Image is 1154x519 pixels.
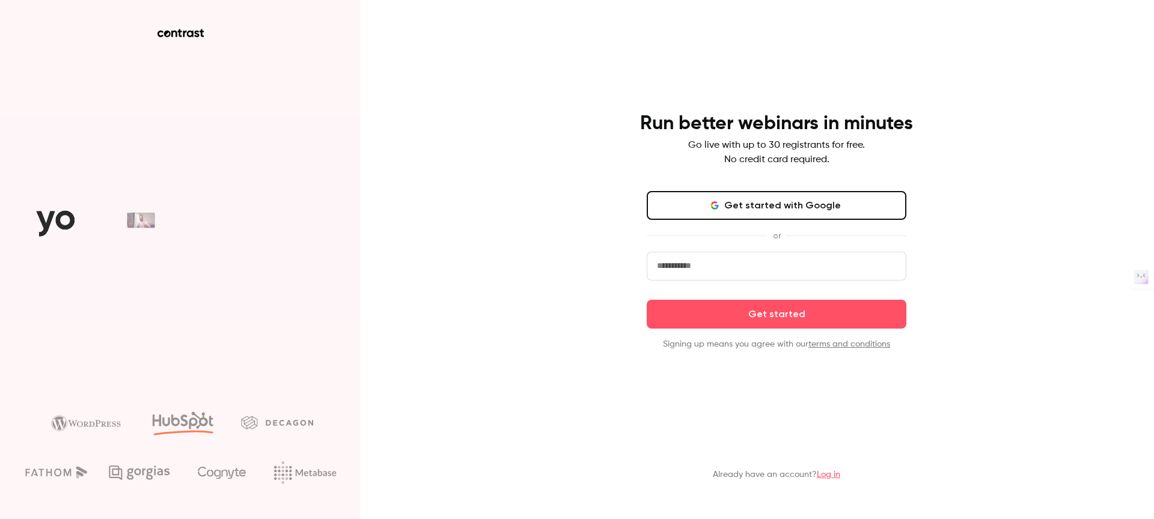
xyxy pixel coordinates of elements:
h4: Run better webinars in minutes [640,112,913,136]
a: Log in [817,470,840,479]
span: or [767,229,787,242]
img: decagon [241,416,313,429]
a: terms and conditions [808,340,890,348]
p: Signing up means you agree with our [647,338,906,350]
p: Go live with up to 30 registrants for free. No credit card required. [688,138,865,167]
button: Get started [647,300,906,329]
p: Already have an account? [713,469,840,481]
button: Get started with Google [647,191,906,220]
